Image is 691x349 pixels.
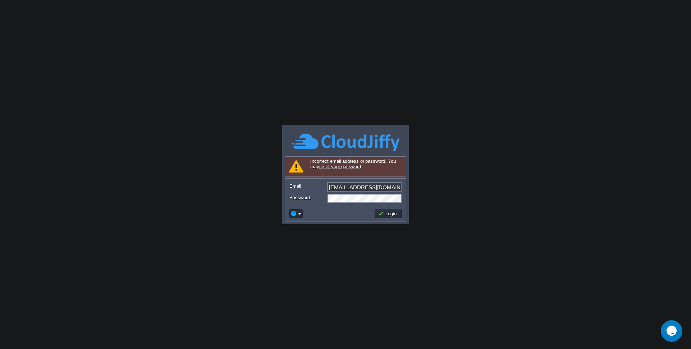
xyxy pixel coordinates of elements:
[292,133,399,152] img: CloudJiffy
[289,182,326,190] label: Email:
[285,156,406,177] div: Incorrect email address or password. You may .
[319,164,361,169] a: reset your password
[661,320,684,342] iframe: chat widget
[289,194,326,201] label: Password:
[378,210,399,217] button: Login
